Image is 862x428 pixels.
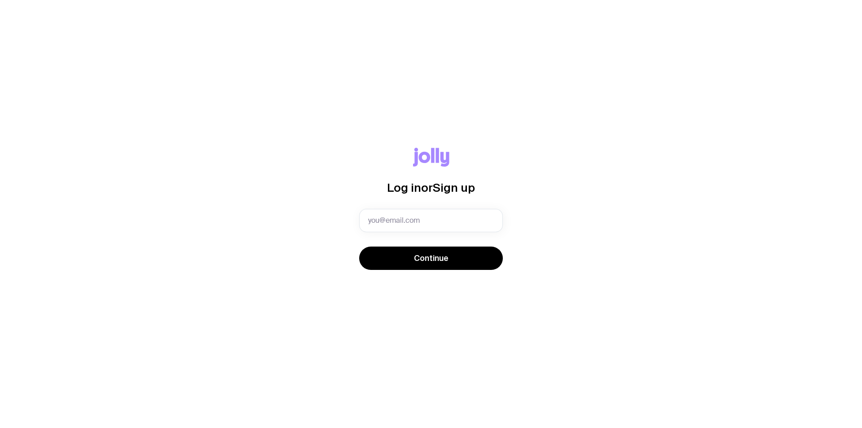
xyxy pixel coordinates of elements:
[421,181,433,194] span: or
[433,181,475,194] span: Sign up
[387,181,421,194] span: Log in
[359,209,503,232] input: you@email.com
[359,247,503,270] button: Continue
[414,253,449,264] span: Continue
